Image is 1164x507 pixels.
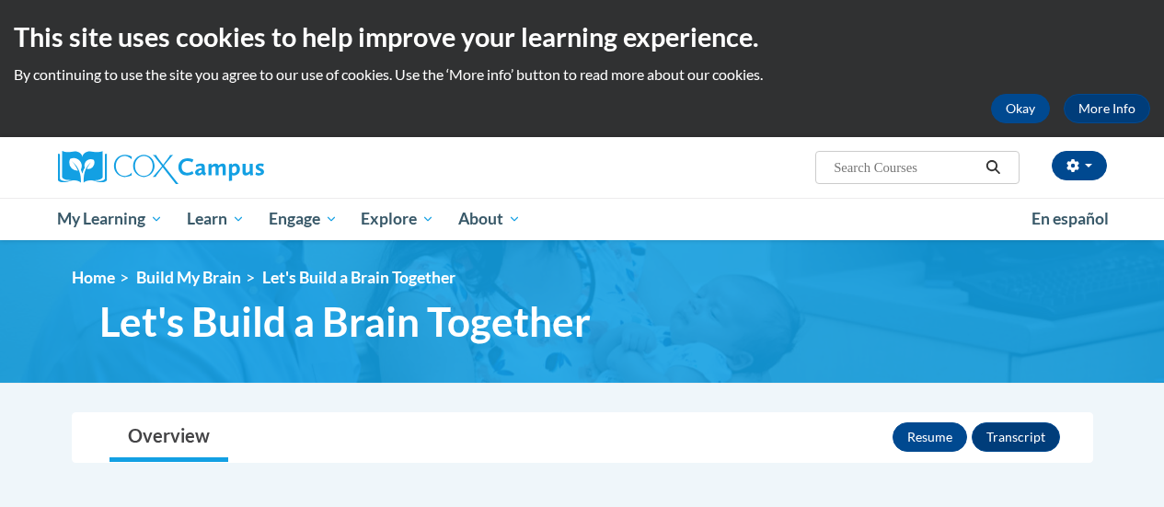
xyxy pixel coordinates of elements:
a: Cox Campus [58,151,389,184]
a: Build My Brain [136,268,241,287]
a: Learn [175,198,257,240]
a: En español [1020,200,1121,238]
span: Let's Build a Brain Together [99,297,591,346]
span: Learn [187,208,245,230]
a: Explore [349,198,446,240]
a: About [446,198,533,240]
button: Search [979,156,1007,179]
a: Home [72,268,115,287]
button: Resume [893,422,967,452]
span: Engage [269,208,338,230]
p: By continuing to use the site you agree to our use of cookies. Use the ‘More info’ button to read... [14,64,1150,85]
span: Explore [361,208,434,230]
span: My Learning [57,208,163,230]
input: Search Courses [832,156,979,179]
img: Cox Campus [58,151,264,184]
a: Engage [257,198,350,240]
a: My Learning [46,198,176,240]
a: Overview [109,413,228,462]
button: Okay [991,94,1050,123]
h2: This site uses cookies to help improve your learning experience. [14,18,1150,55]
a: More Info [1064,94,1150,123]
span: Let's Build a Brain Together [262,268,455,287]
span: About [458,208,521,230]
button: Account Settings [1052,151,1107,180]
span: En español [1031,209,1109,228]
button: Transcript [972,422,1060,452]
div: Main menu [44,198,1121,240]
